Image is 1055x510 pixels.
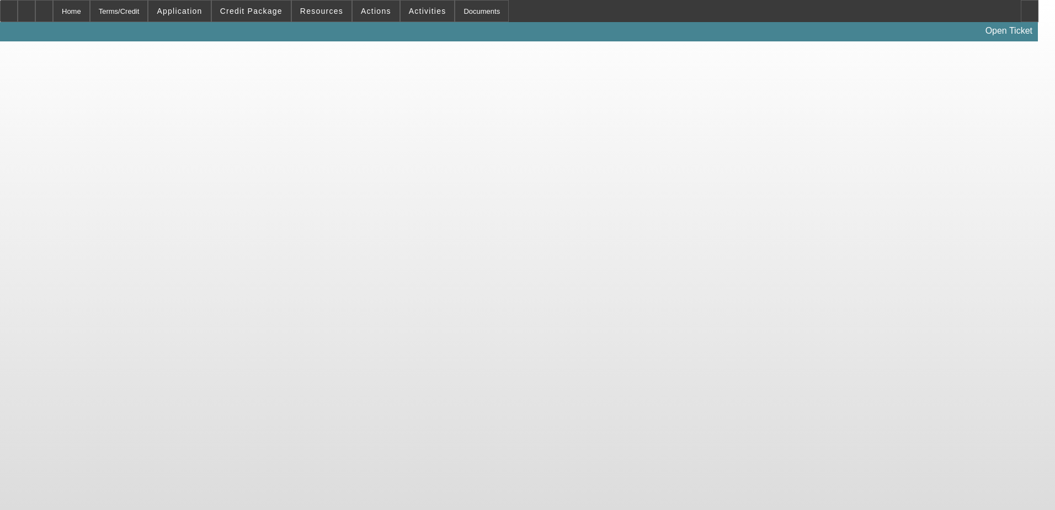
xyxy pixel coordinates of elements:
button: Resources [292,1,351,22]
button: Application [148,1,210,22]
a: Open Ticket [981,22,1037,40]
span: Resources [300,7,343,15]
button: Actions [353,1,399,22]
button: Activities [401,1,455,22]
span: Application [157,7,202,15]
span: Activities [409,7,446,15]
button: Credit Package [212,1,291,22]
span: Credit Package [220,7,283,15]
span: Actions [361,7,391,15]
